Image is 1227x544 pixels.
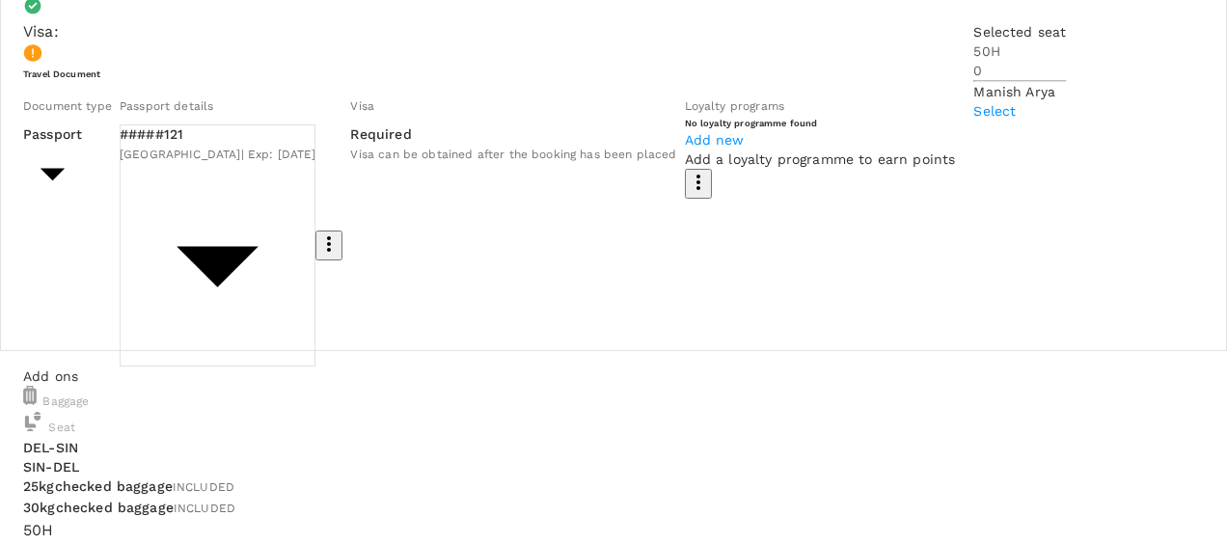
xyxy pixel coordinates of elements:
span: 30kg checked baggage [23,500,174,515]
p: SIN - DEL [23,457,1189,476]
span: Loyalty programs [685,99,784,113]
span: INCLUDED [173,480,234,494]
span: Visa can be obtained after the booking has been placed [350,148,676,161]
div: Baggage [23,386,1189,412]
img: baggage-icon [23,386,37,405]
div: 50H [23,519,1189,542]
h6: No loyalty programme found [685,117,956,129]
p: Required [350,124,676,144]
span: Passport details [120,99,213,113]
p: DEL - SIN [23,438,1189,457]
img: baggage-icon [23,412,42,431]
p: Add ons [23,367,1189,386]
p: Passport [23,124,82,144]
span: 25kg checked baggage [23,478,173,494]
p: Visa : [23,20,1189,43]
span: Add new [685,132,745,148]
span: Visa [350,99,374,113]
h6: Travel Document [23,68,1189,80]
span: INCLUDED [174,502,235,515]
span: [GEOGRAPHIC_DATA] | Exp: [DATE] [120,148,316,161]
div: Seat [23,412,1189,438]
span: Add a loyalty programme to earn points [685,151,956,167]
p: #####121 [120,124,316,144]
span: Document type [23,99,112,113]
